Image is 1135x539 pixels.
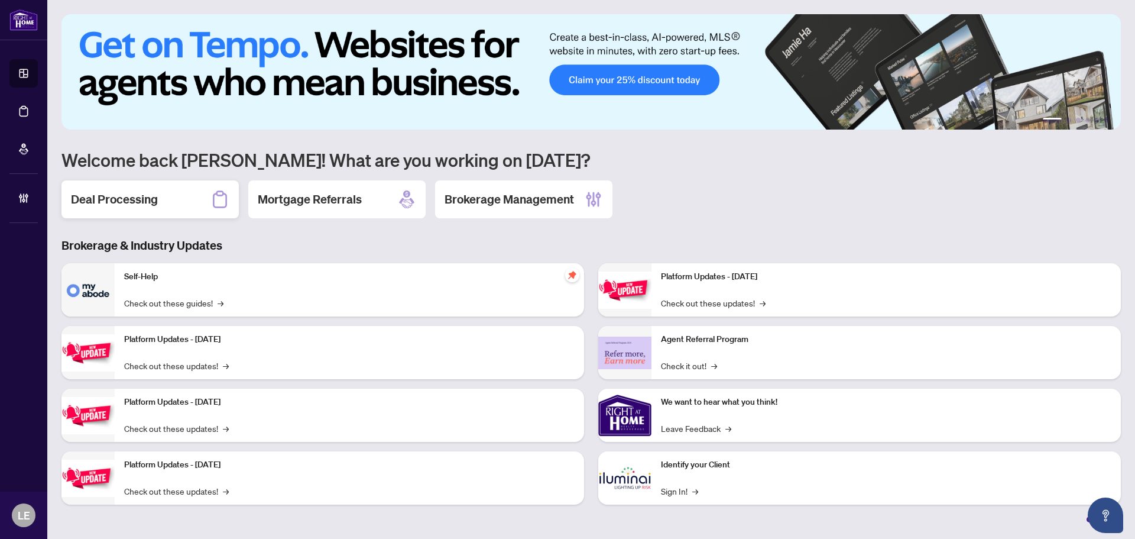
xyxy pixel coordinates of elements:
[124,396,575,409] p: Platform Updates - [DATE]
[124,459,575,472] p: Platform Updates - [DATE]
[124,422,229,435] a: Check out these updates!→
[661,485,698,498] a: Sign In!→
[124,485,229,498] a: Check out these updates!→
[725,422,731,435] span: →
[661,296,766,309] a: Check out these updates!→
[1066,118,1071,122] button: 2
[223,422,229,435] span: →
[218,296,223,309] span: →
[1088,498,1123,533] button: Open asap
[711,359,717,372] span: →
[18,507,30,524] span: LE
[1104,118,1109,122] button: 6
[661,359,717,372] a: Check it out!→
[124,359,229,372] a: Check out these updates!→
[661,333,1111,346] p: Agent Referral Program
[61,334,115,372] img: Platform Updates - September 16, 2025
[565,268,579,282] span: pushpin
[1085,118,1090,122] button: 4
[1095,118,1100,122] button: 5
[598,389,651,442] img: We want to hear what you think!
[661,270,1111,283] p: Platform Updates - [DATE]
[1043,118,1062,122] button: 1
[124,333,575,346] p: Platform Updates - [DATE]
[445,191,574,208] h2: Brokerage Management
[692,485,698,498] span: →
[9,9,38,31] img: logo
[124,270,575,283] p: Self-Help
[598,451,651,505] img: Identify your Client
[61,237,1121,254] h3: Brokerage & Industry Updates
[223,485,229,498] span: →
[71,191,158,208] h2: Deal Processing
[61,149,1121,171] h1: Welcome back [PERSON_NAME]! What are you working on [DATE]?
[760,296,766,309] span: →
[61,460,115,497] img: Platform Updates - July 8, 2025
[258,191,362,208] h2: Mortgage Referrals
[61,397,115,434] img: Platform Updates - July 21, 2025
[61,263,115,317] img: Self-Help
[661,422,731,435] a: Leave Feedback→
[223,359,229,372] span: →
[598,337,651,369] img: Agent Referral Program
[661,459,1111,472] p: Identify your Client
[598,272,651,309] img: Platform Updates - June 23, 2025
[61,14,1121,130] img: Slide 0
[1076,118,1081,122] button: 3
[661,396,1111,409] p: We want to hear what you think!
[124,296,223,309] a: Check out these guides!→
